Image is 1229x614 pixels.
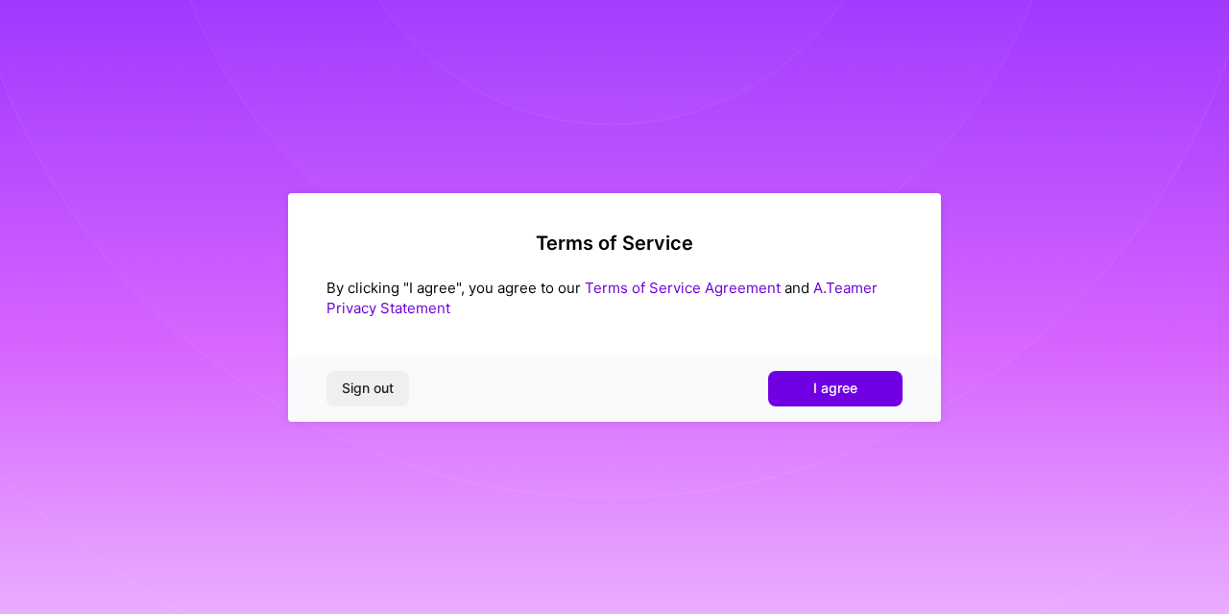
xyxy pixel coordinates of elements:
[326,278,903,318] div: By clicking "I agree", you agree to our and
[813,379,857,398] span: I agree
[342,379,394,398] span: Sign out
[326,371,409,405] button: Sign out
[326,232,903,255] h2: Terms of Service
[585,279,781,297] a: Terms of Service Agreement
[768,371,903,405] button: I agree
